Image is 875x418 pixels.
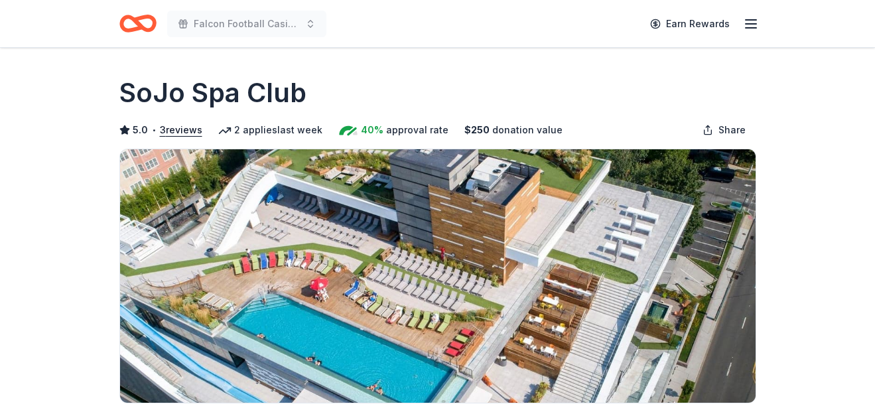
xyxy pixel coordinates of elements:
span: 5.0 [133,122,148,138]
span: Falcon Football Casino Night [194,16,300,32]
span: Share [718,122,746,138]
span: donation value [492,122,563,138]
h1: SoJo Spa Club [119,74,306,111]
a: Earn Rewards [642,12,738,36]
span: approval rate [386,122,448,138]
button: 3reviews [160,122,202,138]
button: Share [692,117,756,143]
button: Falcon Football Casino Night [167,11,326,37]
div: 2 applies last week [218,122,322,138]
span: $ 250 [464,122,490,138]
span: • [151,125,156,135]
a: Home [119,8,157,39]
img: Image for SoJo Spa Club [120,149,756,403]
span: 40% [361,122,383,138]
